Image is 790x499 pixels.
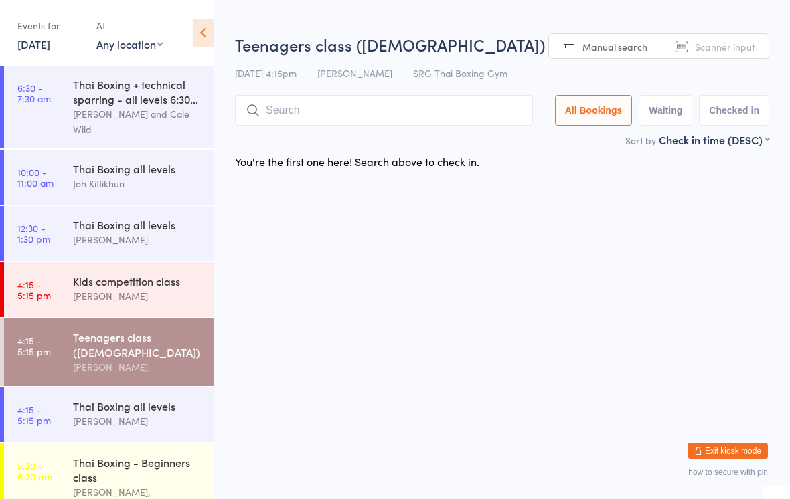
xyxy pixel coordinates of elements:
span: SRG Thai Boxing Gym [413,66,507,80]
span: [PERSON_NAME] [317,66,392,80]
div: Thai Boxing all levels [73,161,202,176]
h2: Teenagers class ([DEMOGRAPHIC_DATA]) Check-in [235,33,769,56]
div: Thai Boxing + technical sparring - all levels 6:30... [73,77,202,106]
button: Exit kiosk mode [688,443,768,459]
button: Checked in [699,95,769,126]
button: Waiting [639,95,692,126]
div: Kids competition class [73,274,202,288]
time: 4:15 - 5:15 pm [17,335,51,357]
span: [DATE] 4:15pm [235,66,297,80]
time: 12:30 - 1:30 pm [17,223,50,244]
time: 10:00 - 11:00 am [17,167,54,188]
div: Thai Boxing all levels [73,217,202,232]
label: Sort by [625,134,656,147]
time: 4:15 - 5:15 pm [17,279,51,300]
div: [PERSON_NAME] [73,413,202,429]
time: 6:30 - 7:30 am [17,82,51,104]
div: Teenagers class ([DEMOGRAPHIC_DATA]) [73,330,202,359]
div: [PERSON_NAME] and Cale Wild [73,106,202,137]
div: Events for [17,15,83,37]
div: Thai Boxing - Beginners class [73,455,202,484]
a: 10:00 -11:00 amThai Boxing all levelsJoh Kittikhun [4,150,214,205]
div: Thai Boxing all levels [73,399,202,413]
div: You're the first one here! Search above to check in. [235,154,479,169]
button: All Bookings [555,95,633,126]
time: 4:15 - 5:15 pm [17,404,51,425]
a: [DATE] [17,37,50,52]
span: Manual search [582,40,647,54]
a: 12:30 -1:30 pmThai Boxing all levels[PERSON_NAME] [4,206,214,261]
button: how to secure with pin [688,468,768,477]
div: Any location [96,37,163,52]
span: Scanner input [695,40,755,54]
div: At [96,15,163,37]
div: Check in time (DESC) [659,132,769,147]
div: Joh Kittikhun [73,176,202,191]
div: [PERSON_NAME] [73,232,202,247]
a: 6:30 -7:30 amThai Boxing + technical sparring - all levels 6:30...[PERSON_NAME] and Cale Wild [4,66,214,148]
time: 5:30 - 6:30 pm [17,460,52,482]
div: [PERSON_NAME] [73,359,202,375]
a: 4:15 -5:15 pmThai Boxing all levels[PERSON_NAME] [4,387,214,442]
div: [PERSON_NAME] [73,288,202,304]
input: Search [235,95,533,126]
a: 4:15 -5:15 pmKids competition class[PERSON_NAME] [4,262,214,317]
a: 4:15 -5:15 pmTeenagers class ([DEMOGRAPHIC_DATA])[PERSON_NAME] [4,318,214,386]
